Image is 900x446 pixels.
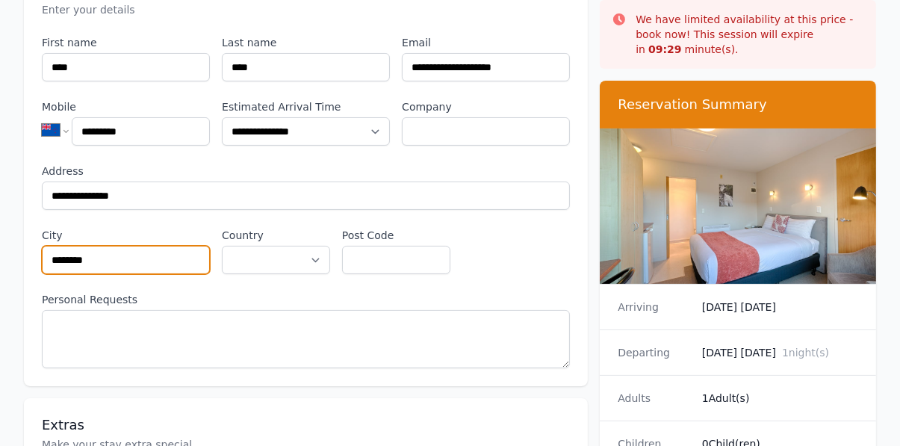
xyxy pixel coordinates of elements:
dt: Adults [618,391,690,406]
h3: Extras [42,416,570,434]
label: Estimated Arrival Time [222,99,390,114]
label: Post Code [342,228,450,243]
label: City [42,228,210,243]
label: Last name [222,35,390,50]
span: 1 night(s) [782,347,829,359]
p: Enter your details [42,2,570,17]
dt: Arriving [618,300,690,315]
dt: Departing [618,345,690,360]
p: We have limited availability at this price - book now! This session will expire in minute(s). [636,12,864,57]
strong: 09 : 29 [648,43,682,55]
label: Email [402,35,570,50]
label: Company [402,99,570,114]
h3: Reservation Summary [618,96,858,114]
label: Personal Requests [42,292,570,307]
label: First name [42,35,210,50]
dd: [DATE] [DATE] [702,345,858,360]
dd: [DATE] [DATE] [702,300,858,315]
label: Address [42,164,570,179]
dd: 1 Adult(s) [702,391,858,406]
img: Compact Queen Studio [600,128,876,284]
label: Country [222,228,330,243]
label: Mobile [42,99,210,114]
